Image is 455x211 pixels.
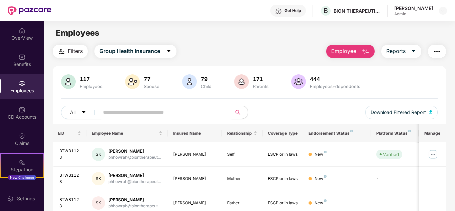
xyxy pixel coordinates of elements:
div: Platform Status [376,131,413,136]
div: [PERSON_NAME] [394,5,433,11]
div: phhowrah@biontherapeut... [108,179,161,185]
div: [PERSON_NAME] [108,148,161,154]
button: Reportscaret-down [381,45,421,58]
div: BTWB1123 [59,197,81,209]
img: svg+xml;base64,PHN2ZyB4bWxucz0iaHR0cDovL3d3dy53My5vcmcvMjAwMC9zdmciIHhtbG5zOnhsaW5rPSJodHRwOi8vd3... [362,48,370,56]
img: svg+xml;base64,PHN2ZyB4bWxucz0iaHR0cDovL3d3dy53My5vcmcvMjAwMC9zdmciIHdpZHRoPSI4IiBoZWlnaHQ9IjgiIH... [324,199,327,202]
img: svg+xml;base64,PHN2ZyB4bWxucz0iaHR0cDovL3d3dy53My5vcmcvMjAwMC9zdmciIHhtbG5zOnhsaW5rPSJodHRwOi8vd3... [429,110,433,114]
th: Employee Name [86,124,168,142]
span: EID [58,131,76,136]
div: BTWB1123 [59,148,81,161]
div: 117 [78,76,104,82]
span: Filters [68,47,83,55]
img: svg+xml;base64,PHN2ZyBpZD0iSG9tZSIgeG1sbnM9Imh0dHA6Ly93d3cudzMub3JnLzIwMDAvc3ZnIiB3aWR0aD0iMjAiIG... [19,27,25,34]
img: svg+xml;base64,PHN2ZyBpZD0iQ2xhaW0iIHhtbG5zPSJodHRwOi8vd3d3LnczLm9yZy8yMDAwL3N2ZyIgd2lkdGg9IjIwIi... [19,133,25,139]
img: svg+xml;base64,PHN2ZyB4bWxucz0iaHR0cDovL3d3dy53My5vcmcvMjAwMC9zdmciIHhtbG5zOnhsaW5rPSJodHRwOi8vd3... [182,74,197,89]
div: Endorsement Status [309,131,366,136]
span: Group Health Insurance [99,47,160,55]
div: Stepathon [1,166,43,173]
div: ESCP or in laws [268,200,298,206]
div: SK [92,172,105,185]
img: svg+xml;base64,PHN2ZyB4bWxucz0iaHR0cDovL3d3dy53My5vcmcvMjAwMC9zdmciIHhtbG5zOnhsaW5rPSJodHRwOi8vd3... [234,74,249,89]
div: 77 [142,76,161,82]
div: Parents [252,84,270,89]
img: svg+xml;base64,PHN2ZyB4bWxucz0iaHR0cDovL3d3dy53My5vcmcvMjAwMC9zdmciIHdpZHRoPSI4IiBoZWlnaHQ9IjgiIH... [350,130,353,132]
div: Child [199,84,213,89]
img: svg+xml;base64,PHN2ZyBpZD0iU2V0dGluZy0yMHgyMCIgeG1sbnM9Imh0dHA6Ly93d3cudzMub3JnLzIwMDAvc3ZnIiB3aW... [7,195,14,202]
th: Coverage Type [263,124,303,142]
img: svg+xml;base64,PHN2ZyBpZD0iRHJvcGRvd24tMzJ4MzIiIHhtbG5zPSJodHRwOi8vd3d3LnczLm9yZy8yMDAwL3N2ZyIgd2... [440,8,446,13]
th: Insured Name [168,124,222,142]
button: Group Health Insurancecaret-down [94,45,176,58]
span: Relationship [227,131,252,136]
div: ESCP or in laws [268,176,298,182]
div: Employees+dependents [309,84,362,89]
div: New [315,176,327,182]
div: Mother [227,176,257,182]
img: svg+xml;base64,PHN2ZyB4bWxucz0iaHR0cDovL3d3dy53My5vcmcvMjAwMC9zdmciIHdpZHRoPSIyMSIgaGVpZ2h0PSIyMC... [19,159,25,166]
img: svg+xml;base64,PHN2ZyB4bWxucz0iaHR0cDovL3d3dy53My5vcmcvMjAwMC9zdmciIHhtbG5zOnhsaW5rPSJodHRwOi8vd3... [125,74,140,89]
img: svg+xml;base64,PHN2ZyBpZD0iQ0RfQWNjb3VudHMiIGRhdGEtbmFtZT0iQ0QgQWNjb3VudHMiIHhtbG5zPSJodHRwOi8vd3... [19,106,25,113]
span: search [232,110,245,115]
span: caret-down [166,48,171,54]
div: SK [92,196,105,210]
div: Settings [15,195,37,202]
img: svg+xml;base64,PHN2ZyB4bWxucz0iaHR0cDovL3d3dy53My5vcmcvMjAwMC9zdmciIHdpZHRoPSI4IiBoZWlnaHQ9IjgiIH... [324,175,327,178]
div: 79 [199,76,213,82]
div: phhowrah@biontherapeut... [108,203,161,209]
div: New [315,200,327,206]
button: Allcaret-down [61,106,102,119]
span: caret-down [81,110,86,115]
span: All [70,109,75,116]
span: Employee Name [92,131,157,136]
div: [PERSON_NAME] [173,176,217,182]
img: manageButton [428,149,438,160]
div: 444 [309,76,362,82]
span: Employee [331,47,356,55]
button: search [232,106,248,119]
th: EID [53,124,87,142]
span: Employees [56,28,99,38]
img: svg+xml;base64,PHN2ZyB4bWxucz0iaHR0cDovL3d3dy53My5vcmcvMjAwMC9zdmciIHhtbG5zOnhsaW5rPSJodHRwOi8vd3... [61,74,76,89]
img: svg+xml;base64,PHN2ZyB4bWxucz0iaHR0cDovL3d3dy53My5vcmcvMjAwMC9zdmciIHdpZHRoPSI4IiBoZWlnaHQ9IjgiIH... [324,151,327,153]
div: Get Help [285,8,301,13]
button: Employee [326,45,375,58]
img: svg+xml;base64,PHN2ZyBpZD0iRW1wbG95ZWVzIiB4bWxucz0iaHR0cDovL3d3dy53My5vcmcvMjAwMC9zdmciIHdpZHRoPS... [19,80,25,87]
div: Father [227,200,257,206]
img: svg+xml;base64,PHN2ZyBpZD0iQmVuZWZpdHMiIHhtbG5zPSJodHRwOi8vd3d3LnczLm9yZy8yMDAwL3N2ZyIgd2lkdGg9Ij... [19,54,25,60]
th: Manage [419,124,446,142]
div: Spouse [142,84,161,89]
div: 171 [252,76,270,82]
div: Self [227,151,257,158]
div: Employees [78,84,104,89]
span: B [324,7,328,15]
div: Verified [383,151,399,158]
td: - [371,167,418,191]
div: New Challenge [8,175,36,180]
div: New [315,151,327,158]
span: caret-down [411,48,416,54]
div: ESCP or in laws [268,151,298,158]
img: New Pazcare Logo [8,6,51,15]
button: Filters [53,45,88,58]
div: BTWB1123 [59,172,81,185]
img: svg+xml;base64,PHN2ZyBpZD0iRW5kb3JzZW1lbnRzIiB4bWxucz0iaHR0cDovL3d3dy53My5vcmcvMjAwMC9zdmciIHdpZH... [19,185,25,192]
img: svg+xml;base64,PHN2ZyBpZD0iSGVscC0zMngzMiIgeG1sbnM9Imh0dHA6Ly93d3cudzMub3JnLzIwMDAvc3ZnIiB3aWR0aD... [275,8,282,15]
div: BION THERAPEUTICS ([GEOGRAPHIC_DATA]) PRIVATE LIMITED [334,8,380,14]
img: svg+xml;base64,PHN2ZyB4bWxucz0iaHR0cDovL3d3dy53My5vcmcvMjAwMC9zdmciIHhtbG5zOnhsaW5rPSJodHRwOi8vd3... [291,74,306,89]
img: svg+xml;base64,PHN2ZyB4bWxucz0iaHR0cDovL3d3dy53My5vcmcvMjAwMC9zdmciIHdpZHRoPSIyNCIgaGVpZ2h0PSIyNC... [58,48,66,56]
div: [PERSON_NAME] [108,172,161,179]
img: svg+xml;base64,PHN2ZyB4bWxucz0iaHR0cDovL3d3dy53My5vcmcvMjAwMC9zdmciIHdpZHRoPSI4IiBoZWlnaHQ9IjgiIH... [408,130,411,132]
div: [PERSON_NAME] [173,151,217,158]
th: Relationship [222,124,263,142]
div: phhowrah@biontherapeut... [108,154,161,161]
span: Download Filtered Report [371,109,426,116]
div: [PERSON_NAME] [173,200,217,206]
img: svg+xml;base64,PHN2ZyB4bWxucz0iaHR0cDovL3d3dy53My5vcmcvMjAwMC9zdmciIHdpZHRoPSIyNCIgaGVpZ2h0PSIyNC... [433,48,441,56]
div: Admin [394,11,433,17]
button: Download Filtered Report [365,106,438,119]
div: [PERSON_NAME] [108,197,161,203]
span: Reports [386,47,406,55]
div: SK [92,148,105,161]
